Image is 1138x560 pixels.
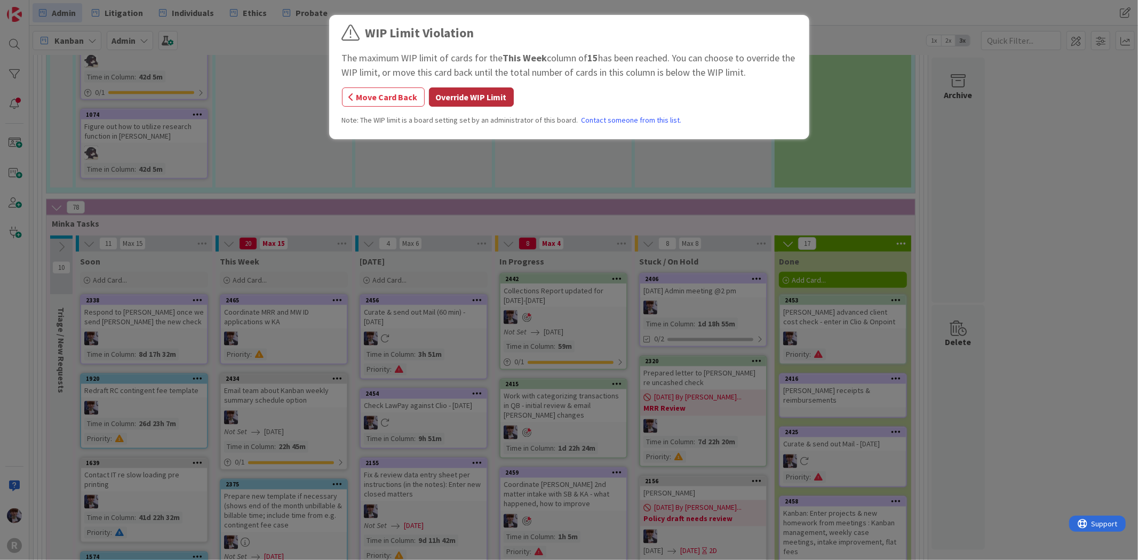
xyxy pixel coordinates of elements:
a: Contact someone from this list. [582,115,682,126]
span: Support [22,2,49,14]
div: The maximum WIP limit of cards for the column of has been reached. You can choose to override the... [342,51,797,79]
button: Move Card Back [342,87,425,107]
b: This Week [503,52,547,64]
div: WIP Limit Violation [365,23,474,43]
button: Override WIP Limit [429,87,514,107]
b: 15 [588,52,599,64]
div: Note: The WIP limit is a board setting set by an administrator of this board. [342,115,797,126]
